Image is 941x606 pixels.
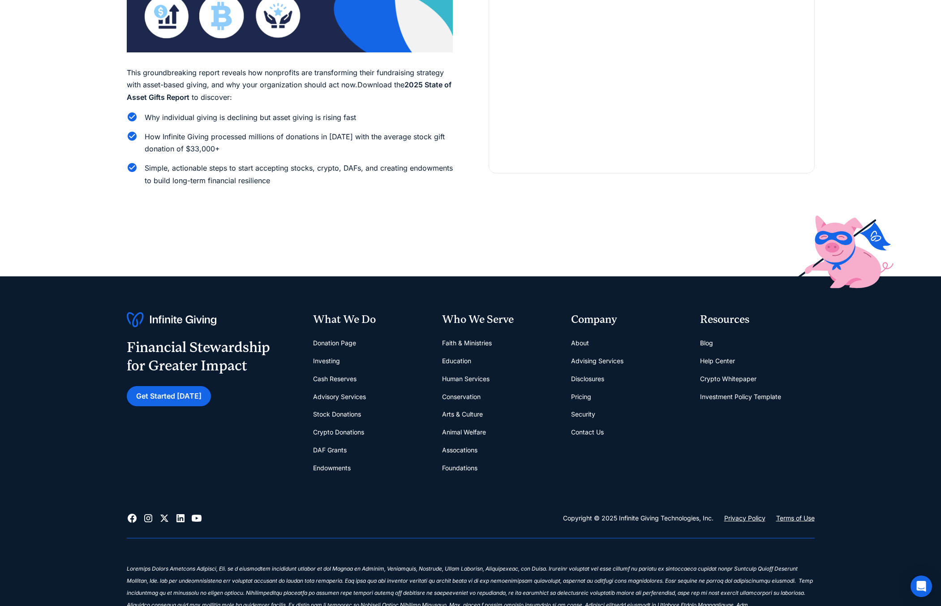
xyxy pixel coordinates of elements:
a: Investing [313,352,340,370]
a: Donation Page [313,334,356,352]
div: Why individual giving is declining but asset giving is rising fast [145,112,356,124]
a: About [571,334,589,352]
a: Download the2025 State of Asset Gifts Report [127,80,451,101]
a: Privacy Policy [724,513,765,524]
div: Simple, actionable steps to start accepting stocks, crypto, DAFs, and creating endowments to buil... [145,162,453,186]
div: How Infinite Giving processed millions of donations in [DATE] with the average stock gift donatio... [145,131,453,155]
div: Financial Stewardship for Greater Impact [127,338,270,375]
div: Company [571,312,686,327]
div: Copyright © 2025 Infinite Giving Technologies, Inc. [563,513,713,524]
a: Education [442,352,471,370]
a: Arts & Culture [442,405,483,423]
div: ‍‍‍ [127,553,815,565]
a: Disclosures [571,370,604,388]
a: Cash Reserves [313,370,357,388]
a: Get Started [DATE] [127,386,211,406]
a: Assocations [442,441,477,459]
a: Contact Us [571,423,604,441]
a: Advising Services [571,352,623,370]
a: Faith & Ministries [442,334,492,352]
a: Foundations [442,459,477,477]
div: Resources [700,312,815,327]
a: Crypto Donations [313,423,364,441]
a: Investment Policy Template [700,388,781,406]
p: This groundbreaking report reveals how nonprofits are transforming their fundraising strategy wit... [127,67,453,103]
a: Blog [700,334,713,352]
a: Security [571,405,595,423]
a: Crypto Whitepaper [700,370,756,388]
a: Advisory Services [313,388,366,406]
div: Open Intercom Messenger [911,576,932,597]
a: Terms of Use [776,513,815,524]
a: Pricing [571,388,591,406]
div: Who We Serve [442,312,557,327]
div: What We Do [313,312,428,327]
a: Human Services [442,370,490,388]
a: DAF Grants [313,441,347,459]
a: Conservation [442,388,481,406]
a: Stock Donations [313,405,361,423]
strong: 2025 State of Asset Gifts Report [127,80,451,101]
a: Help Center [700,352,735,370]
a: Animal Welfare [442,423,486,441]
a: Endowments [313,459,351,477]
